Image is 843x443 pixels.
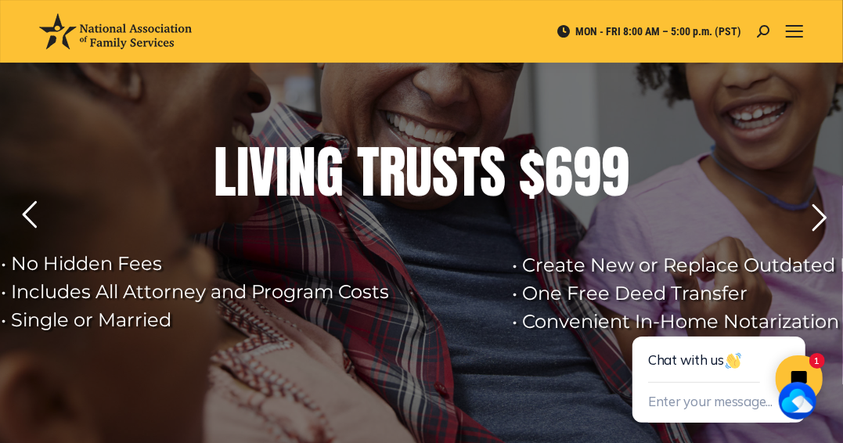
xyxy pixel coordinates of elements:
div: S [480,141,506,203]
div: 9 [573,141,601,203]
rs-layer: • No Hidden Fees • Includes All Attorney and Program Costs • Single or Married [1,250,428,334]
img: National Association of Family Services [39,13,192,49]
div: T [357,141,379,203]
div: I [276,141,288,203]
div: 6 [545,141,573,203]
iframe: Tidio Chat [597,286,843,443]
a: Mobile menu icon [785,22,804,41]
div: I [236,141,249,203]
div: T [458,141,480,203]
span: MON - FRI 8:00 AM – 5:00 p.m. (PST) [556,24,741,38]
div: S [432,141,458,203]
div: G [316,141,344,203]
div: R [379,141,405,203]
div: V [249,141,276,203]
div: U [405,141,432,203]
div: $ [519,141,545,203]
div: 9 [601,141,629,203]
div: L [214,141,236,203]
div: N [288,141,316,203]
